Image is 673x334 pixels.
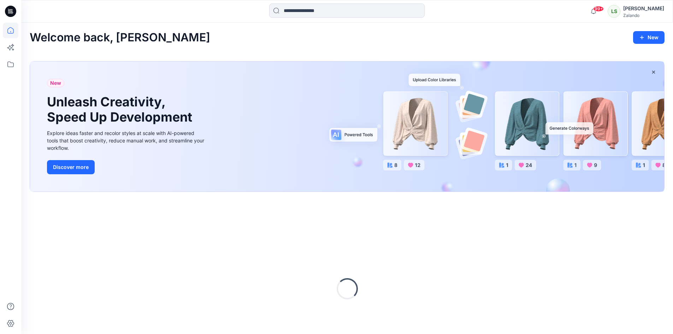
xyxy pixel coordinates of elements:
[47,94,195,125] h1: Unleash Creativity, Speed Up Development
[593,6,604,12] span: 99+
[50,79,61,87] span: New
[47,129,206,152] div: Explore ideas faster and recolor styles at scale with AI-powered tools that boost creativity, red...
[623,4,664,13] div: [PERSON_NAME]
[47,160,95,174] button: Discover more
[608,5,620,18] div: LS
[623,13,664,18] div: Zalando
[47,160,206,174] a: Discover more
[30,31,210,44] h2: Welcome back, [PERSON_NAME]
[633,31,665,44] button: New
